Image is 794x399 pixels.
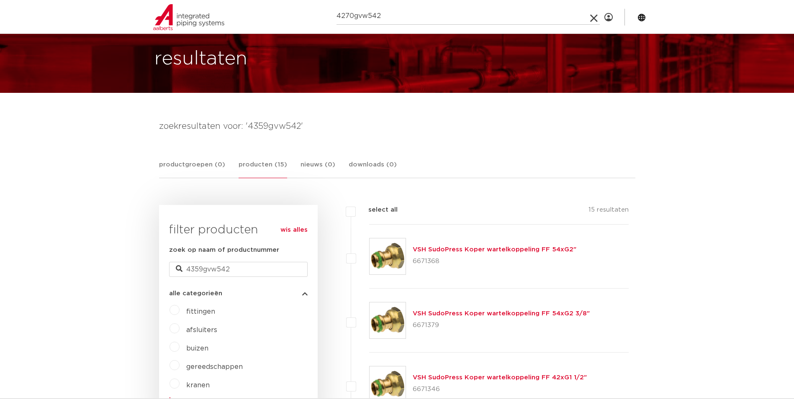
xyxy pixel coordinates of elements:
[186,382,210,389] a: kranen
[186,308,215,315] a: fittingen
[186,327,217,333] a: afsluiters
[154,46,247,72] h1: resultaten
[588,205,629,218] p: 15 resultaten
[413,310,590,317] a: VSH SudoPress Koper wartelkoppeling FF 54xG2 3/8"
[159,120,635,133] h4: zoekresultaten voor: '4359gvw542'
[413,374,587,381] a: VSH SudoPress Koper wartelkoppeling FF 42xG1 1/2"
[169,262,308,277] input: zoeken
[301,160,335,178] a: nieuws (0)
[413,246,576,253] a: VSH SudoPress Koper wartelkoppeling FF 54xG2"
[239,160,287,178] a: producten (15)
[356,205,398,215] label: select all
[169,290,308,297] button: alle categorieën
[413,319,590,332] p: 6671379
[370,302,406,338] img: Thumbnail for VSH SudoPress Koper wartelkoppeling FF 54xG2 3/8"
[413,383,587,396] p: 6671346
[169,245,279,255] label: zoek op naam of productnummer
[186,345,208,352] a: buizen
[159,160,225,178] a: productgroepen (0)
[169,222,308,238] h3: filter producten
[186,363,243,370] a: gereedschappen
[280,225,308,235] a: wis alles
[337,8,600,25] input: zoeken...
[370,238,406,274] img: Thumbnail for VSH SudoPress Koper wartelkoppeling FF 54xG2"
[349,160,397,178] a: downloads (0)
[413,255,576,268] p: 6671368
[169,290,222,297] span: alle categorieën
